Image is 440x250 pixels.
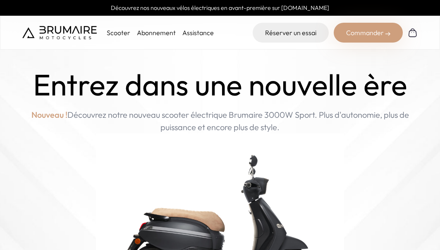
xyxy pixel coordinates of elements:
[385,31,390,36] img: right-arrow-2.png
[408,28,418,38] img: Panier
[107,28,130,38] p: Scooter
[334,23,403,43] div: Commander
[253,23,329,43] a: Réserver un essai
[182,29,214,37] a: Assistance
[33,68,407,102] h1: Entrez dans une nouvelle ère
[13,109,427,133] p: Découvrez notre nouveau scooter électrique Brumaire 3000W Sport. Plus d'autonomie, plus de puissa...
[31,109,67,121] span: Nouveau !
[137,29,176,37] a: Abonnement
[22,26,97,39] img: Brumaire Motocycles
